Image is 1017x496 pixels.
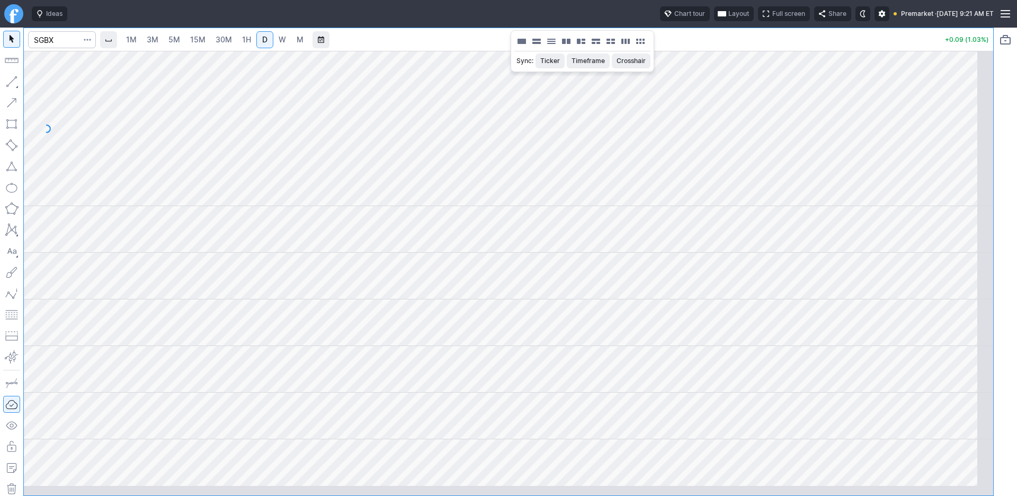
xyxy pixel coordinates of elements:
button: Ticker [536,54,565,68]
span: Crosshair [617,56,646,66]
p: Sync: [516,56,533,66]
span: Ticker [540,56,560,66]
button: Timeframe [567,54,610,68]
div: Layout [511,30,654,72]
button: Crosshair [612,54,650,68]
span: Timeframe [572,56,605,66]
